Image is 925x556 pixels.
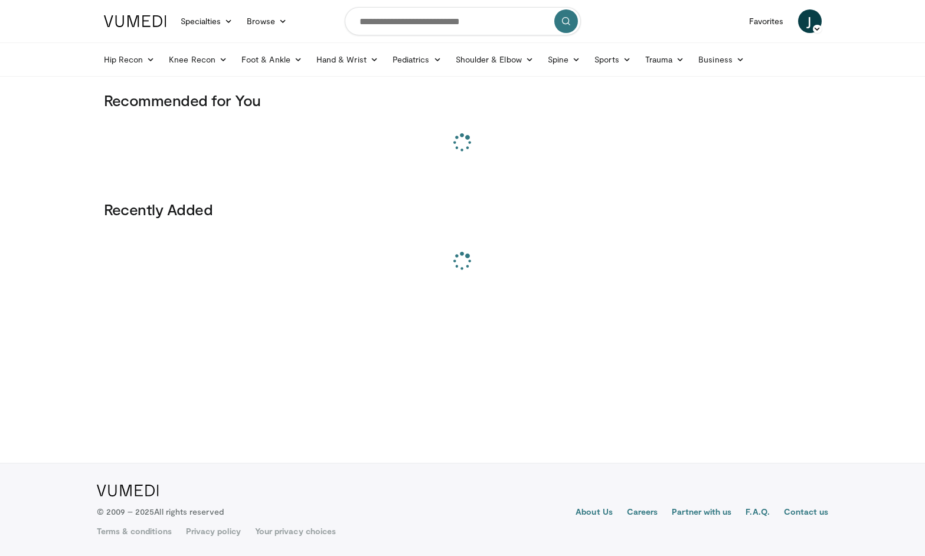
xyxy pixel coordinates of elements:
span: All rights reserved [154,506,223,516]
a: Specialties [174,9,240,33]
h3: Recommended for You [104,91,822,110]
img: VuMedi Logo [104,15,166,27]
a: F.A.Q. [746,506,769,520]
a: Hand & Wrist [309,48,385,71]
a: Favorites [742,9,791,33]
a: Terms & conditions [97,525,172,537]
a: Foot & Ankle [234,48,309,71]
a: Business [691,48,751,71]
a: Careers [627,506,658,520]
a: Trauma [638,48,692,71]
p: © 2009 – 2025 [97,506,224,518]
a: Shoulder & Elbow [449,48,541,71]
a: Spine [541,48,587,71]
a: Your privacy choices [255,525,336,537]
a: Partner with us [672,506,731,520]
a: Privacy policy [186,525,241,537]
a: Pediatrics [385,48,449,71]
h3: Recently Added [104,200,822,219]
img: VuMedi Logo [97,485,159,496]
a: Hip Recon [97,48,162,71]
a: About Us [576,506,613,520]
input: Search topics, interventions [345,7,581,35]
a: Knee Recon [162,48,234,71]
a: Browse [240,9,294,33]
a: Sports [587,48,638,71]
a: Contact us [784,506,829,520]
a: J [798,9,822,33]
